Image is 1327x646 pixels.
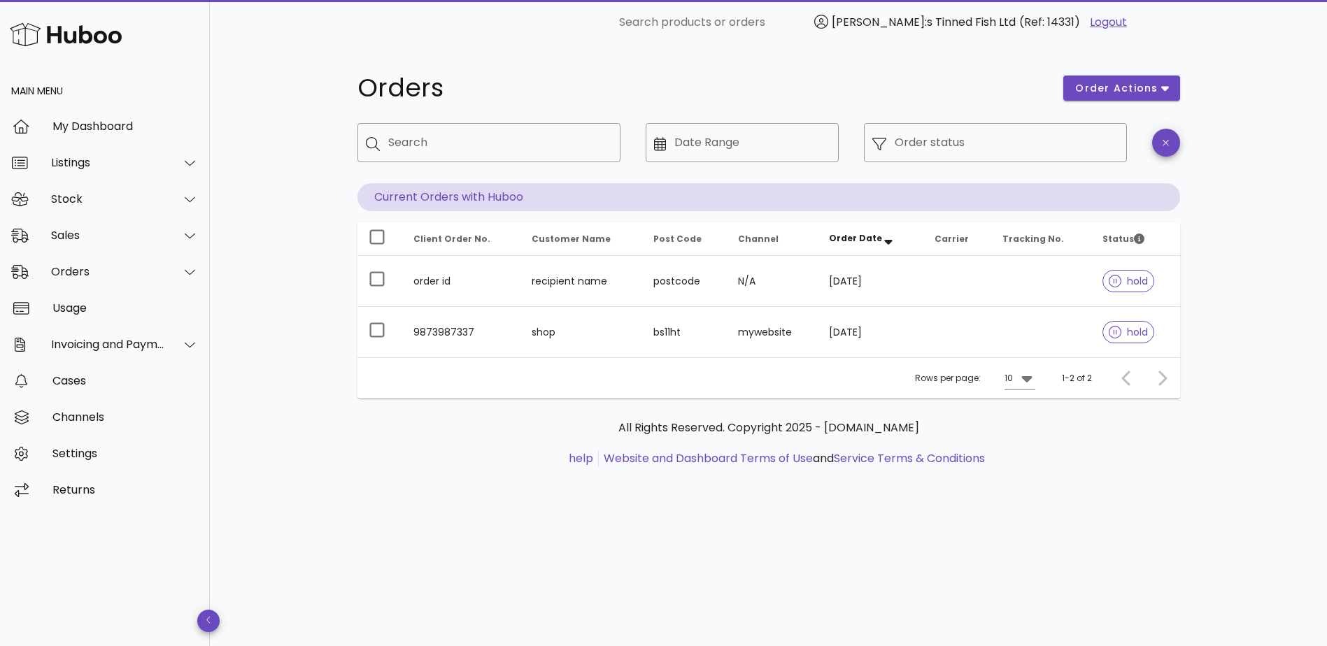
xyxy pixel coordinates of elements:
div: Orders [51,265,165,278]
div: 1-2 of 2 [1062,372,1092,385]
div: Listings [51,156,165,169]
th: Client Order No. [402,222,521,256]
div: Stock [51,192,165,206]
td: mywebsite [727,307,818,357]
span: Customer Name [532,233,611,245]
td: shop [520,307,641,357]
td: recipient name [520,256,641,307]
span: hold [1109,276,1148,286]
span: order actions [1074,81,1158,96]
span: Client Order No. [413,233,490,245]
td: 9873987337 [402,307,521,357]
p: All Rights Reserved. Copyright 2025 - [DOMAIN_NAME] [369,419,1169,436]
span: [PERSON_NAME]:s Tinned Fish Ltd [832,14,1016,30]
th: Carrier [923,222,991,256]
div: Cases [52,374,199,387]
td: N/A [727,256,818,307]
th: Channel [727,222,818,256]
span: (Ref: 14331) [1019,14,1080,30]
img: Huboo Logo [10,20,122,50]
a: Service Terms & Conditions [834,450,985,466]
a: help [569,450,593,466]
div: Sales [51,229,165,242]
span: Tracking No. [1002,233,1064,245]
td: order id [402,256,521,307]
p: Current Orders with Huboo [357,183,1180,211]
button: order actions [1063,76,1179,101]
th: Status [1091,222,1179,256]
a: Website and Dashboard Terms of Use [604,450,813,466]
div: Usage [52,301,199,315]
div: Rows per page: [915,358,1035,399]
th: Order Date: Sorted descending. Activate to remove sorting. [818,222,923,256]
th: Tracking No. [991,222,1092,256]
th: Customer Name [520,222,641,256]
div: Invoicing and Payments [51,338,165,351]
th: Post Code [642,222,727,256]
div: 10Rows per page: [1005,367,1035,389]
li: and [599,450,985,467]
span: Channel [738,233,779,245]
td: postcode [642,256,727,307]
span: Carrier [935,233,969,245]
div: Settings [52,447,199,460]
div: 10 [1005,372,1013,385]
td: bs11ht [642,307,727,357]
div: Channels [52,410,199,424]
span: Post Code [653,233,702,245]
div: My Dashboard [52,120,199,133]
span: Status [1102,233,1144,245]
span: Order Date [829,232,882,244]
span: hold [1109,327,1148,337]
h1: Orders [357,76,1047,101]
td: [DATE] [818,256,923,307]
td: [DATE] [818,307,923,357]
a: Logout [1090,14,1127,31]
div: Returns [52,483,199,496]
